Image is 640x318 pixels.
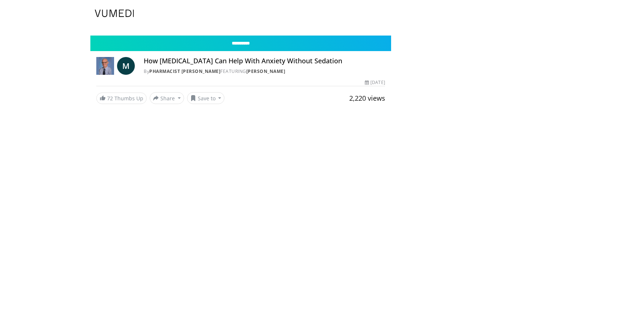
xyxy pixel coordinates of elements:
img: Pharmacist Michael [96,57,114,75]
h4: How [MEDICAL_DATA] Can Help With Anxiety Without Sedation [144,57,385,65]
button: Save to [187,92,225,104]
a: M [117,57,135,75]
span: 2,220 views [349,94,385,103]
a: Pharmacist [PERSON_NAME] [149,68,220,74]
div: [DATE] [365,79,385,86]
img: VuMedi Logo [95,10,134,17]
a: 72 Thumbs Up [96,93,147,104]
a: [PERSON_NAME] [246,68,286,74]
span: 72 [107,95,113,102]
button: Share [150,92,184,104]
div: By FEATURING [144,68,385,75]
